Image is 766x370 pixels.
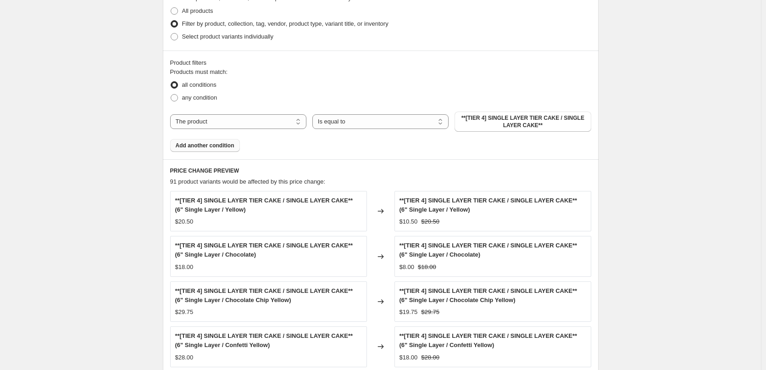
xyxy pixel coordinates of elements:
strike: $20.50 [421,217,439,226]
span: Select product variants individually [182,33,273,40]
span: **[TIER 4] SINGLE LAYER TIER CAKE / SINGLE LAYER CAKE** (6" Single Layer / Chocolate Chip Yellow) [400,287,577,303]
strike: $29.75 [421,308,439,317]
span: All products [182,7,213,14]
h6: PRICE CHANGE PREVIEW [170,167,591,174]
div: $29.75 [175,308,194,317]
div: $19.75 [400,308,418,317]
div: $18.00 [175,263,194,272]
div: $10.50 [400,217,418,226]
span: **[TIER 4] SINGLE LAYER TIER CAKE / SINGLE LAYER CAKE** (6" Single Layer / Chocolate) [400,242,577,258]
span: **[TIER 4] SINGLE LAYER TIER CAKE / SINGLE LAYER CAKE** (6" Single Layer / Chocolate Chip Yellow) [175,287,353,303]
div: $20.50 [175,217,194,226]
span: **[TIER 4] SINGLE LAYER TIER CAKE / SINGLE LAYER CAKE** (6" Single Layer / Confetti Yellow) [175,332,353,348]
strike: $28.00 [421,353,439,362]
div: $8.00 [400,263,415,272]
button: Add another condition [170,139,240,152]
span: 91 product variants would be affected by this price change: [170,178,326,185]
span: all conditions [182,81,216,88]
span: **[TIER 4] SINGLE LAYER TIER CAKE / SINGLE LAYER CAKE** (6" Single Layer / Yellow) [400,197,577,213]
span: Add another condition [176,142,234,149]
span: Products must match: [170,68,228,75]
span: **[TIER 4] SINGLE LAYER TIER CAKE / SINGLE LAYER CAKE** (6" Single Layer / Confetti Yellow) [400,332,577,348]
span: **[TIER 4] SINGLE LAYER TIER CAKE / SINGLE LAYER CAKE** [460,114,585,129]
div: $18.00 [400,353,418,362]
strike: $18.00 [418,263,436,272]
div: $28.00 [175,353,194,362]
span: **[TIER 4] SINGLE LAYER TIER CAKE / SINGLE LAYER CAKE** (6" Single Layer / Yellow) [175,197,353,213]
span: **[TIER 4] SINGLE LAYER TIER CAKE / SINGLE LAYER CAKE** (6" Single Layer / Chocolate) [175,242,353,258]
span: Filter by product, collection, tag, vendor, product type, variant title, or inventory [182,20,389,27]
button: **[TIER 4] SINGLE LAYER TIER CAKE / SINGLE LAYER CAKE** [455,112,591,132]
div: Product filters [170,58,591,67]
span: any condition [182,94,217,101]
